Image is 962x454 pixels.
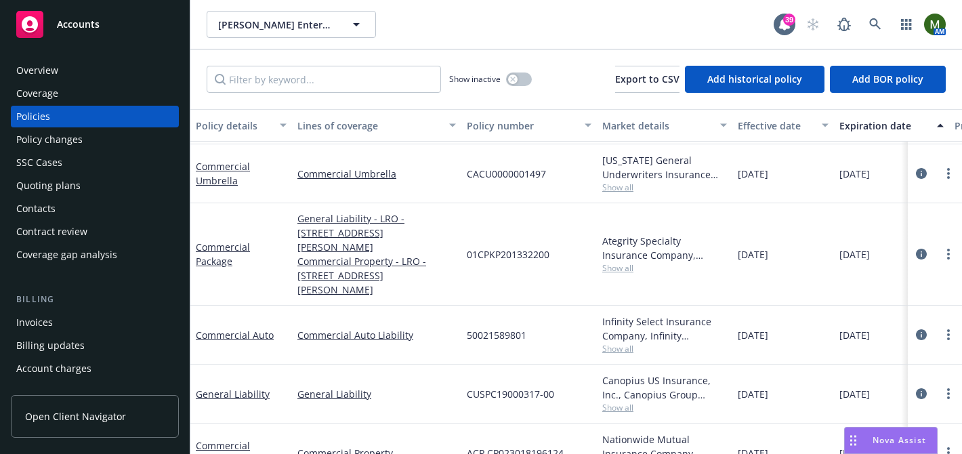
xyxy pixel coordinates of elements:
[467,119,577,133] div: Policy number
[738,167,768,181] span: [DATE]
[297,387,456,401] a: General Liability
[11,106,179,127] a: Policies
[873,434,926,446] span: Nova Assist
[207,11,376,38] button: [PERSON_NAME] Enterprises
[196,119,272,133] div: Policy details
[924,14,946,35] img: photo
[461,109,597,142] button: Policy number
[297,119,441,133] div: Lines of coverage
[799,11,827,38] a: Start snowing
[11,175,179,197] a: Quoting plans
[732,109,834,142] button: Effective date
[207,66,441,93] input: Filter by keyword...
[467,328,526,342] span: 50021589801
[196,388,270,400] a: General Liability
[16,83,58,104] div: Coverage
[16,106,50,127] div: Policies
[844,427,938,454] button: Nova Assist
[196,329,274,342] a: Commercial Auto
[913,246,929,262] a: circleInformation
[602,234,727,262] div: Ategrity Specialty Insurance Company, Ategrity Specialty Insurance Company, Burns & [PERSON_NAME]
[297,254,456,297] a: Commercial Property - LRO - [STREET_ADDRESS][PERSON_NAME]
[16,312,53,333] div: Invoices
[297,328,456,342] a: Commercial Auto Liability
[467,167,546,181] span: CACU0000001497
[738,247,768,262] span: [DATE]
[16,152,62,173] div: SSC Cases
[602,262,727,274] span: Show all
[16,221,87,243] div: Contract review
[11,335,179,356] a: Billing updates
[11,198,179,220] a: Contacts
[830,66,946,93] button: Add BOR policy
[602,373,727,402] div: Canopius US Insurance, Inc., Canopius Group Limited, RT Specialty Insurance Services, LLC (RSG Sp...
[913,165,929,182] a: circleInformation
[218,18,335,32] span: [PERSON_NAME] Enterprises
[602,182,727,193] span: Show all
[11,129,179,150] a: Policy changes
[16,175,81,197] div: Quoting plans
[16,60,58,81] div: Overview
[467,247,549,262] span: 01CPKP201332200
[11,5,179,43] a: Accounts
[292,109,461,142] button: Lines of coverage
[467,387,554,401] span: CUSPC19000317-00
[893,11,920,38] a: Switch app
[602,402,727,413] span: Show all
[11,83,179,104] a: Coverage
[602,343,727,354] span: Show all
[16,244,117,266] div: Coverage gap analysis
[602,119,712,133] div: Market details
[16,335,85,356] div: Billing updates
[449,73,501,85] span: Show inactive
[11,293,179,306] div: Billing
[16,381,96,403] div: Installment plans
[839,328,870,342] span: [DATE]
[852,73,923,85] span: Add BOR policy
[940,165,957,182] a: more
[16,129,83,150] div: Policy changes
[685,66,824,93] button: Add historical policy
[839,119,929,133] div: Expiration date
[196,160,250,187] a: Commercial Umbrella
[602,153,727,182] div: [US_STATE] General Underwriters Insurance Company, Inc., Mercury Insurance
[297,211,456,254] a: General Liability - LRO - [STREET_ADDRESS][PERSON_NAME]
[913,386,929,402] a: circleInformation
[738,119,814,133] div: Effective date
[940,246,957,262] a: more
[297,167,456,181] a: Commercial Umbrella
[11,312,179,333] a: Invoices
[597,109,732,142] button: Market details
[16,198,56,220] div: Contacts
[16,358,91,379] div: Account charges
[11,60,179,81] a: Overview
[190,109,292,142] button: Policy details
[615,66,679,93] button: Export to CSV
[783,14,795,26] div: 39
[11,244,179,266] a: Coverage gap analysis
[196,241,250,268] a: Commercial Package
[839,387,870,401] span: [DATE]
[25,409,126,424] span: Open Client Navigator
[834,109,949,142] button: Expiration date
[615,73,679,85] span: Export to CSV
[57,19,100,30] span: Accounts
[940,327,957,343] a: more
[602,314,727,343] div: Infinity Select Insurance Company, Infinity ([PERSON_NAME])
[839,247,870,262] span: [DATE]
[11,152,179,173] a: SSC Cases
[845,428,862,453] div: Drag to move
[913,327,929,343] a: circleInformation
[11,358,179,379] a: Account charges
[862,11,889,38] a: Search
[839,167,870,181] span: [DATE]
[940,386,957,402] a: more
[707,73,802,85] span: Add historical policy
[738,387,768,401] span: [DATE]
[11,381,179,403] a: Installment plans
[11,221,179,243] a: Contract review
[738,328,768,342] span: [DATE]
[831,11,858,38] a: Report a Bug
